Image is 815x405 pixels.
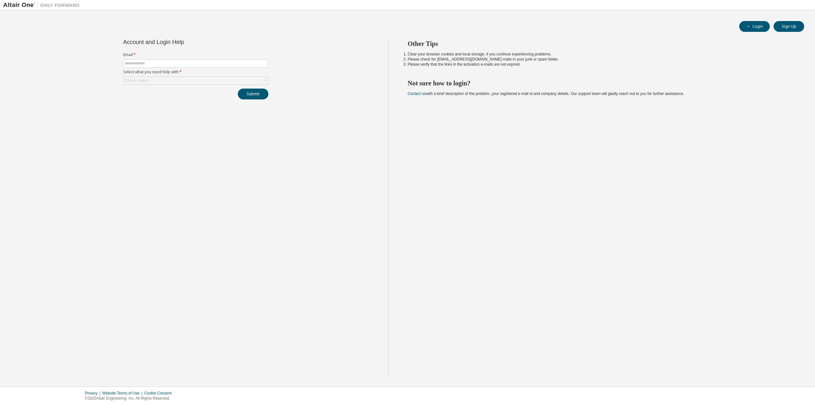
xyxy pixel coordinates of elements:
a: Contact us [408,91,426,96]
h2: Not sure how to login? [408,79,793,87]
h2: Other Tips [408,40,793,48]
span: with a brief description of the problem, your registered e-mail id and company details. Our suppo... [408,91,684,96]
div: Privacy [85,391,102,396]
div: Click to select [124,77,268,84]
img: Altair One [3,2,83,8]
button: Sign Up [774,21,804,32]
div: Click to select [125,78,148,83]
li: Please verify that the links in the activation e-mails are not expired. [408,62,793,67]
div: Website Terms of Use [102,391,144,396]
li: Please check for [EMAIL_ADDRESS][DOMAIN_NAME] mails in your junk or spam folder. [408,57,793,62]
label: Email [123,52,268,57]
button: Login [739,21,770,32]
p: © 2025 Altair Engineering, Inc. All Rights Reserved. [85,396,175,401]
label: Select what you need help with [123,69,268,75]
button: Submit [238,89,268,99]
div: Cookie Consent [144,391,175,396]
div: Account and Login Help [123,40,239,45]
li: Clear your browser cookies and local storage, if you continue experiencing problems. [408,52,793,57]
